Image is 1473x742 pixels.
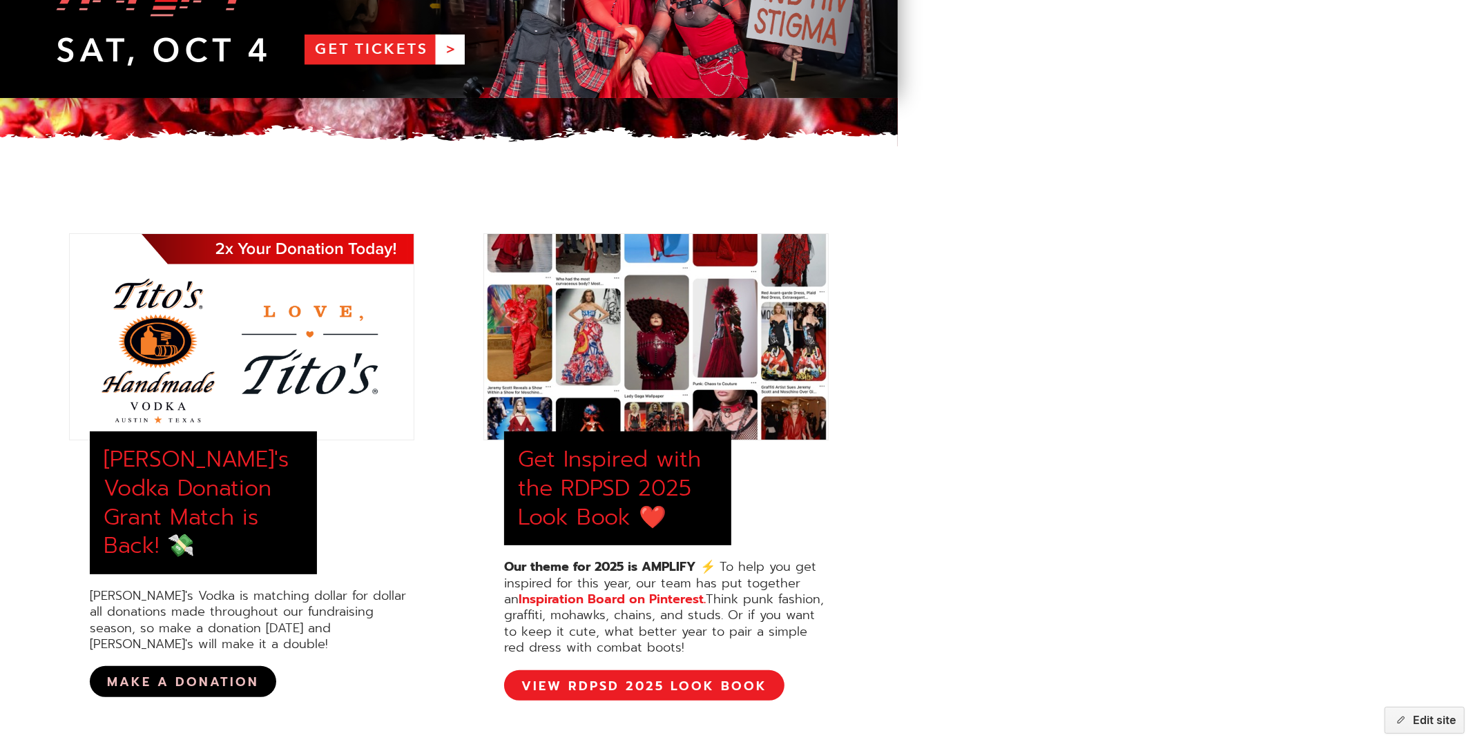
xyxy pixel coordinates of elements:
[518,445,718,531] div: Get Inspired with the RDPSD 2025 Look Book ❤️
[90,588,414,653] div: [PERSON_NAME]'s Vodka is matching dollar for dollar all donations made throughout our fundraising...
[504,670,784,701] a: View RDPSD 2025 Look Book
[1385,707,1465,734] button: Edit site
[519,589,706,609] a: Inspiration Board on Pinterest.
[504,559,829,656] div: To help you get inspired for this year, our team has put together an Think punk fashion, graffiti...
[104,445,303,560] div: [PERSON_NAME]'s Vodka Donation Grant Match is Back! 💸
[504,557,715,576] strong: Our theme for 2025 is AMPLIFY ⚡️
[90,666,276,696] a: MAKE A DONATION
